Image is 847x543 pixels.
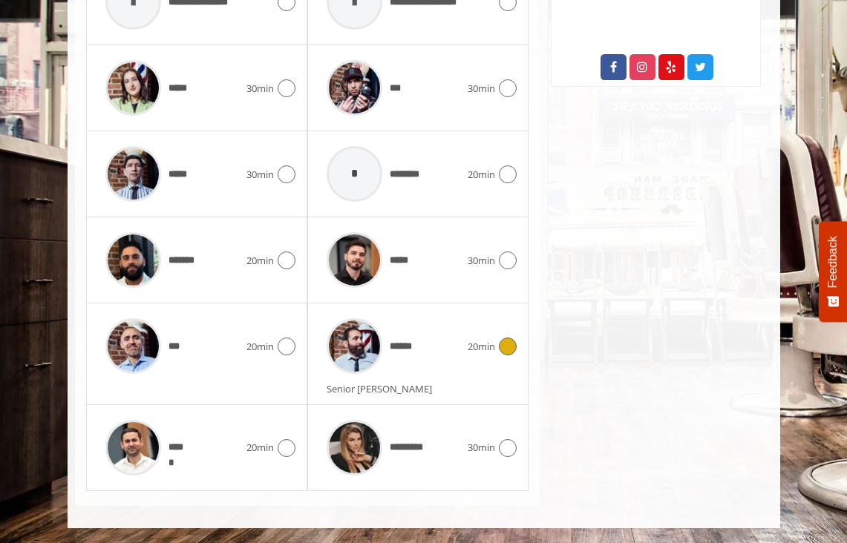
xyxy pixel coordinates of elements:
[246,339,274,355] span: 20min
[246,440,274,455] span: 20min
[819,221,847,322] button: Feedback - Show survey
[327,382,439,395] span: Senior [PERSON_NAME]
[468,339,495,355] span: 20min
[826,236,840,288] span: Feedback
[468,440,495,455] span: 30min
[246,167,274,182] span: 30min
[246,81,274,96] span: 30min
[468,167,495,182] span: 20min
[468,81,495,96] span: 30min
[468,253,495,269] span: 30min
[246,253,274,269] span: 20min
